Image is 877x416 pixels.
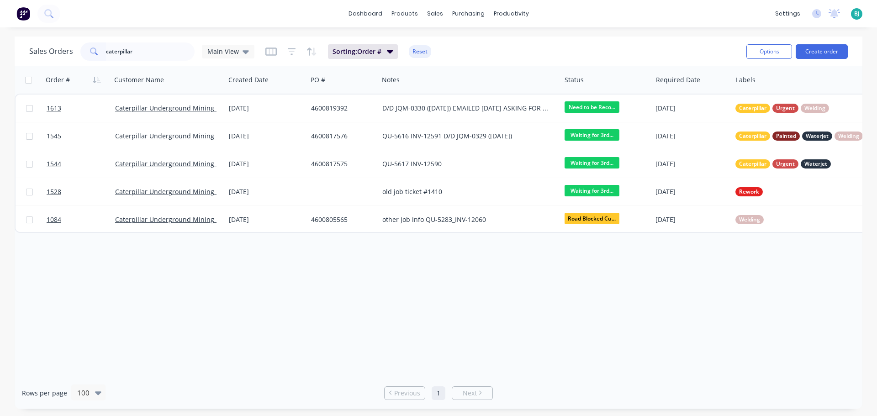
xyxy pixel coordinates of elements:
[382,104,549,113] div: D/D JQM-0330 ([DATE]) EMAILED [DATE] ASKING FOR PO $180.00 + GST
[655,132,728,141] div: [DATE]
[229,159,304,169] div: [DATE]
[736,75,755,84] div: Labels
[565,157,619,169] span: Waiting for 3rd...
[394,389,420,398] span: Previous
[229,215,304,224] div: [DATE]
[229,132,304,141] div: [DATE]
[311,132,372,141] div: 4600817576
[735,159,831,169] button: CaterpillarUrgentWaterjet
[47,187,61,196] span: 1528
[311,215,372,224] div: 4600805565
[452,389,492,398] a: Next page
[46,75,70,84] div: Order #
[115,132,237,140] a: Caterpillar Underground Mining Pty Ltd
[311,75,325,84] div: PO #
[838,132,859,141] span: Welding
[380,386,497,400] ul: Pagination
[739,159,766,169] span: Caterpillar
[311,159,372,169] div: 4600817575
[776,132,796,141] span: Painted
[735,215,764,224] button: Welding
[806,132,829,141] span: Waterjet
[565,213,619,224] span: Road Blocked Cu...
[565,101,619,113] span: Need to be Reco...
[344,7,387,21] a: dashboard
[29,47,73,56] h1: Sales Orders
[565,129,619,141] span: Waiting for 3rd...
[47,206,115,233] a: 1084
[328,44,398,59] button: Sorting:Order #
[382,132,549,141] div: QU-5616 INV-12591 D/D JQM-0329 ([DATE])
[739,215,760,224] span: Welding
[229,104,304,113] div: [DATE]
[463,389,477,398] span: Next
[739,187,759,196] span: Rework
[47,178,115,205] a: 1528
[47,122,115,150] a: 1545
[776,104,795,113] span: Urgent
[423,7,448,21] div: sales
[115,159,237,168] a: Caterpillar Underground Mining Pty Ltd
[382,187,549,196] div: old job ticket #1410
[115,215,237,224] a: Caterpillar Underground Mining Pty Ltd
[776,159,795,169] span: Urgent
[804,159,827,169] span: Waterjet
[47,215,61,224] span: 1084
[22,389,67,398] span: Rows per page
[409,45,431,58] button: Reset
[739,104,766,113] span: Caterpillar
[387,7,423,21] div: products
[114,75,164,84] div: Customer Name
[47,104,61,113] span: 1613
[448,7,489,21] div: purchasing
[565,185,619,196] span: Waiting for 3rd...
[382,215,549,224] div: other job info QU-5283_INV-12060
[746,44,792,59] button: Options
[385,389,425,398] a: Previous page
[47,150,115,178] a: 1544
[16,7,30,21] img: Factory
[489,7,534,21] div: productivity
[735,132,863,141] button: CaterpillarPaintedWaterjetWelding
[115,187,237,196] a: Caterpillar Underground Mining Pty Ltd
[735,104,829,113] button: CaterpillarUrgentWelding
[655,187,728,196] div: [DATE]
[655,215,728,224] div: [DATE]
[796,44,848,59] button: Create order
[771,7,805,21] div: settings
[565,75,584,84] div: Status
[333,47,381,56] span: Sorting: Order #
[655,104,728,113] div: [DATE]
[311,104,372,113] div: 4600819392
[229,187,304,196] div: [DATE]
[115,104,237,112] a: Caterpillar Underground Mining Pty Ltd
[47,95,115,122] a: 1613
[47,132,61,141] span: 1545
[228,75,269,84] div: Created Date
[854,10,860,18] span: BJ
[47,159,61,169] span: 1544
[432,386,445,400] a: Page 1 is your current page
[735,187,763,196] button: Rework
[382,159,549,169] div: QU-5617 INV-12590
[207,47,239,56] span: Main View
[804,104,825,113] span: Welding
[106,42,195,61] input: Search...
[655,159,728,169] div: [DATE]
[739,132,766,141] span: Caterpillar
[656,75,700,84] div: Required Date
[382,75,400,84] div: Notes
